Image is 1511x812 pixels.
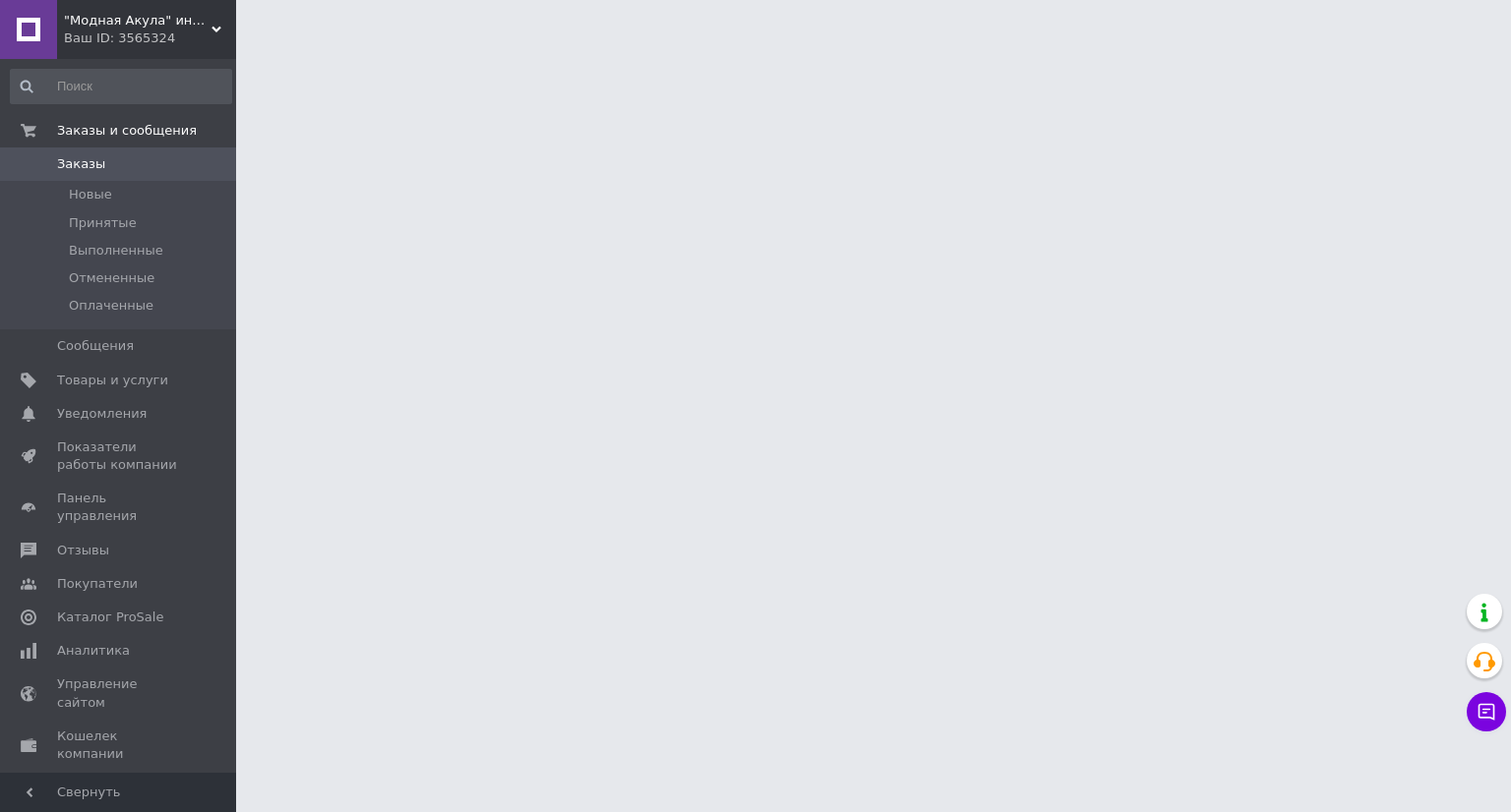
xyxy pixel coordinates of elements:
[10,69,232,104] input: Поиск
[57,438,182,474] span: Показатели работы компании
[57,542,109,559] span: Отзывы
[69,269,154,287] span: Отмененные
[57,372,168,389] span: Товары и услуги
[57,155,105,173] span: Заказы
[64,29,236,47] div: Ваш ID: 3565324
[1467,692,1506,731] button: Чат с покупателем
[57,575,138,593] span: Покупатели
[57,490,182,525] span: Панель управления
[57,337,134,355] span: Сообщения
[64,12,212,29] span: "Модная Акула" интернет магазин одежды и обуви
[57,405,147,423] span: Уведомления
[57,122,197,140] span: Заказы и сообщения
[69,186,112,203] span: Новые
[57,609,163,626] span: Каталог ProSale
[69,242,163,260] span: Выполненные
[69,297,153,315] span: Оплаченные
[57,675,182,711] span: Управление сайтом
[69,214,137,232] span: Принятые
[57,727,182,763] span: Кошелек компании
[57,642,130,660] span: Аналитика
